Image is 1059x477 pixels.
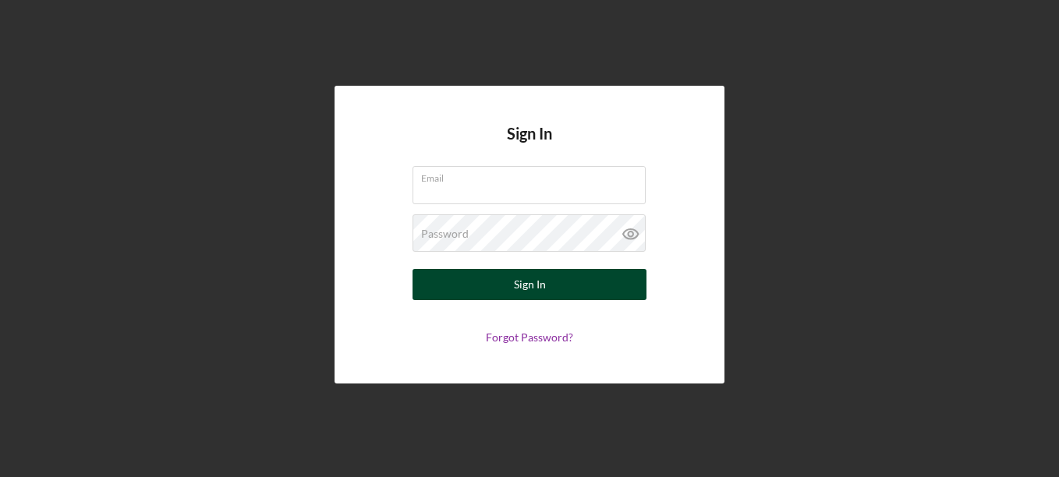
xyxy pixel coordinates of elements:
[507,125,552,166] h4: Sign In
[421,228,469,240] label: Password
[421,167,646,184] label: Email
[486,330,573,344] a: Forgot Password?
[514,269,546,300] div: Sign In
[413,269,646,300] button: Sign In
